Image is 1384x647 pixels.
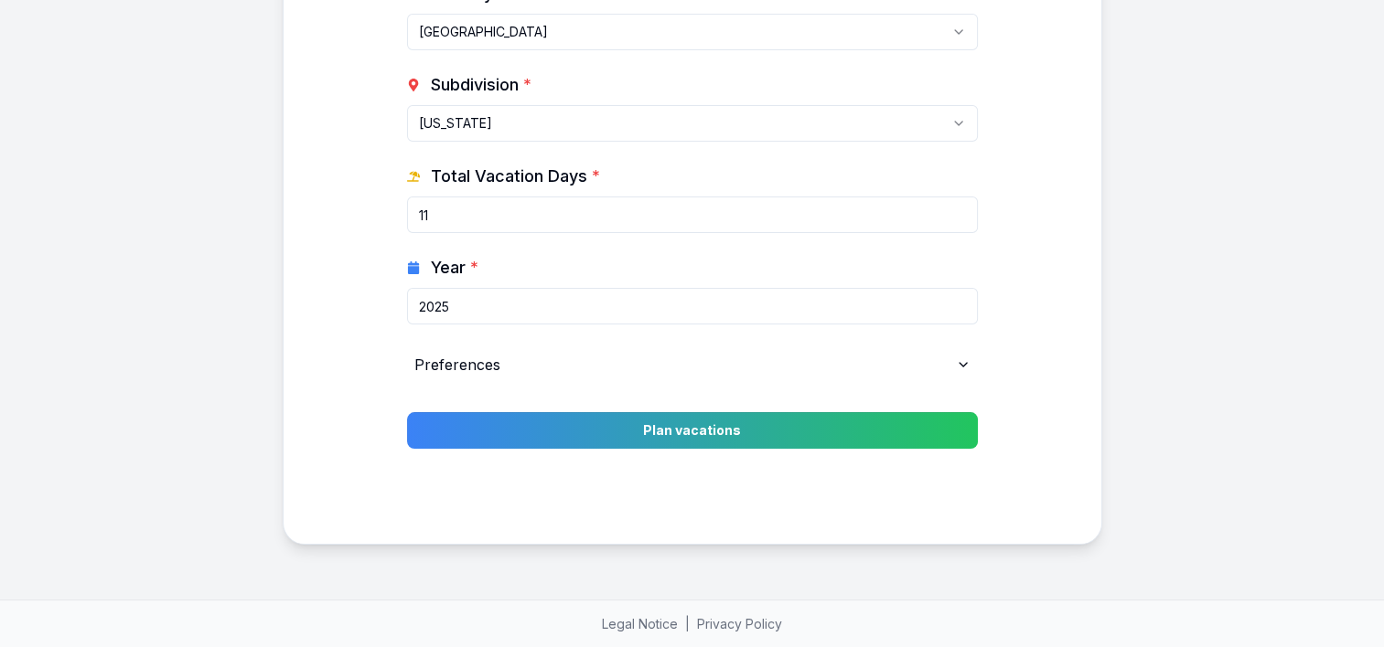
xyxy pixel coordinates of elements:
span: Total Vacation Days [431,164,600,189]
div: | [52,615,1333,633]
span: Subdivision [431,72,531,98]
button: Plan vacations [407,412,978,449]
a: Legal Notice [602,616,678,631]
a: Privacy Policy [697,616,782,631]
span: Preferences [414,354,500,376]
span: Year [431,255,478,281]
